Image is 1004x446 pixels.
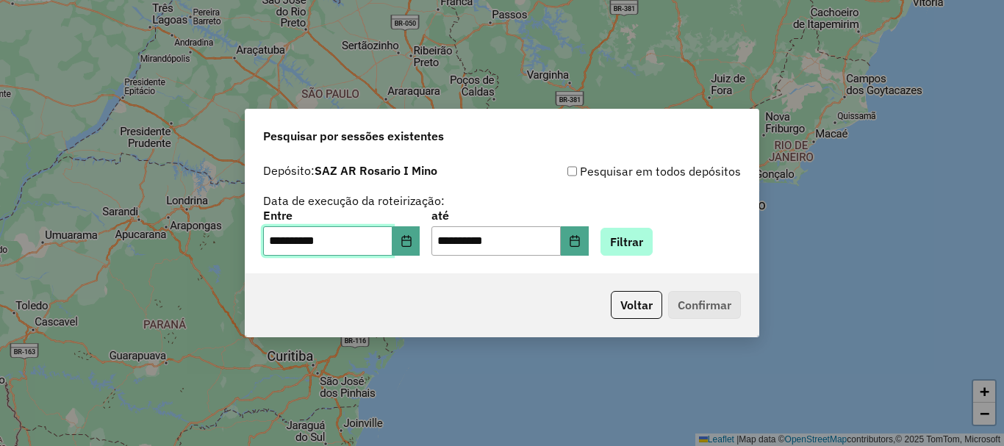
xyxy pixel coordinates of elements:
button: Choose Date [561,226,589,256]
button: Filtrar [600,228,653,256]
label: Data de execução da roteirização: [263,192,445,209]
button: Choose Date [392,226,420,256]
label: Entre [263,206,420,224]
div: Pesquisar em todos depósitos [502,162,741,180]
strong: SAZ AR Rosario I Mino [315,163,437,178]
label: até [431,206,588,224]
label: Depósito: [263,162,437,179]
span: Pesquisar por sessões existentes [263,127,444,145]
button: Voltar [611,291,662,319]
